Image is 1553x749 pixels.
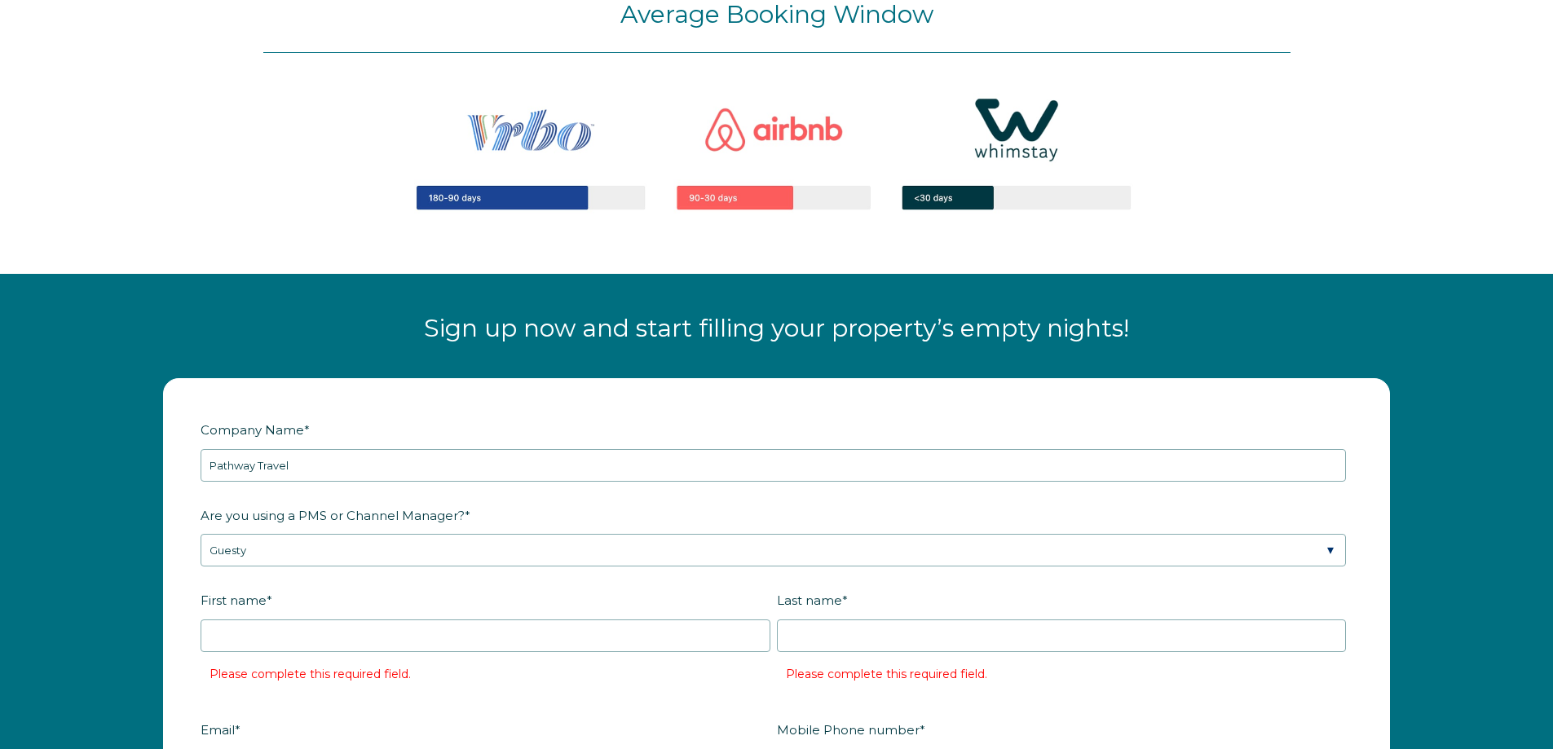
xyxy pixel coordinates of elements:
span: First name [201,588,267,613]
label: Please complete this required field. [210,667,411,681]
span: Are you using a PMS or Channel Manager? [201,503,465,528]
label: Please complete this required field. [786,667,987,681]
span: Email [201,717,235,742]
span: Mobile Phone number [777,717,920,742]
span: Last name [777,588,842,613]
span: Company Name [201,417,304,443]
span: Sign up now and start filling your property’s empty nights! [424,313,1129,343]
img: Captura de pantalla 2025-05-06 a la(s) 5.25.03 p.m. [361,53,1193,251]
